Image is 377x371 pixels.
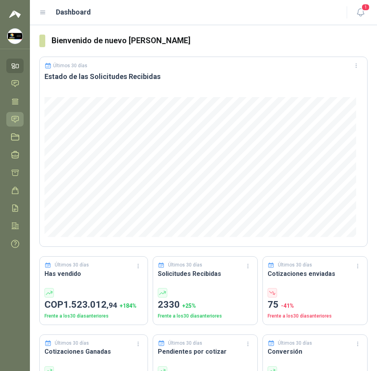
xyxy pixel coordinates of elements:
[44,72,362,81] h3: Estado de las Solicitudes Recibidas
[361,4,370,11] span: 1
[44,298,143,312] p: COP
[353,6,368,20] button: 1
[53,63,87,68] p: Últimos 30 días
[268,347,362,356] h3: Conversión
[44,347,143,356] h3: Cotizaciones Ganadas
[278,340,312,347] p: Últimos 30 días
[55,261,89,269] p: Últimos 30 días
[278,261,312,269] p: Últimos 30 días
[168,340,202,347] p: Últimos 30 días
[168,261,202,269] p: Últimos 30 días
[44,269,143,279] h3: Has vendido
[158,298,253,312] p: 2330
[120,303,137,309] span: + 184 %
[52,35,368,47] h3: Bienvenido de nuevo [PERSON_NAME]
[268,269,362,279] h3: Cotizaciones enviadas
[182,303,196,309] span: + 25 %
[158,347,253,356] h3: Pendientes por cotizar
[268,298,362,312] p: 75
[158,269,253,279] h3: Solicitudes Recibidas
[44,312,143,320] p: Frente a los 30 días anteriores
[7,29,22,44] img: Company Logo
[56,7,91,18] h1: Dashboard
[55,340,89,347] p: Últimos 30 días
[63,299,117,310] span: 1.523.012
[9,9,21,19] img: Logo peakr
[107,301,117,310] span: ,94
[268,312,362,320] p: Frente a los 30 días anteriores
[281,303,294,309] span: -41 %
[158,312,253,320] p: Frente a los 30 días anteriores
